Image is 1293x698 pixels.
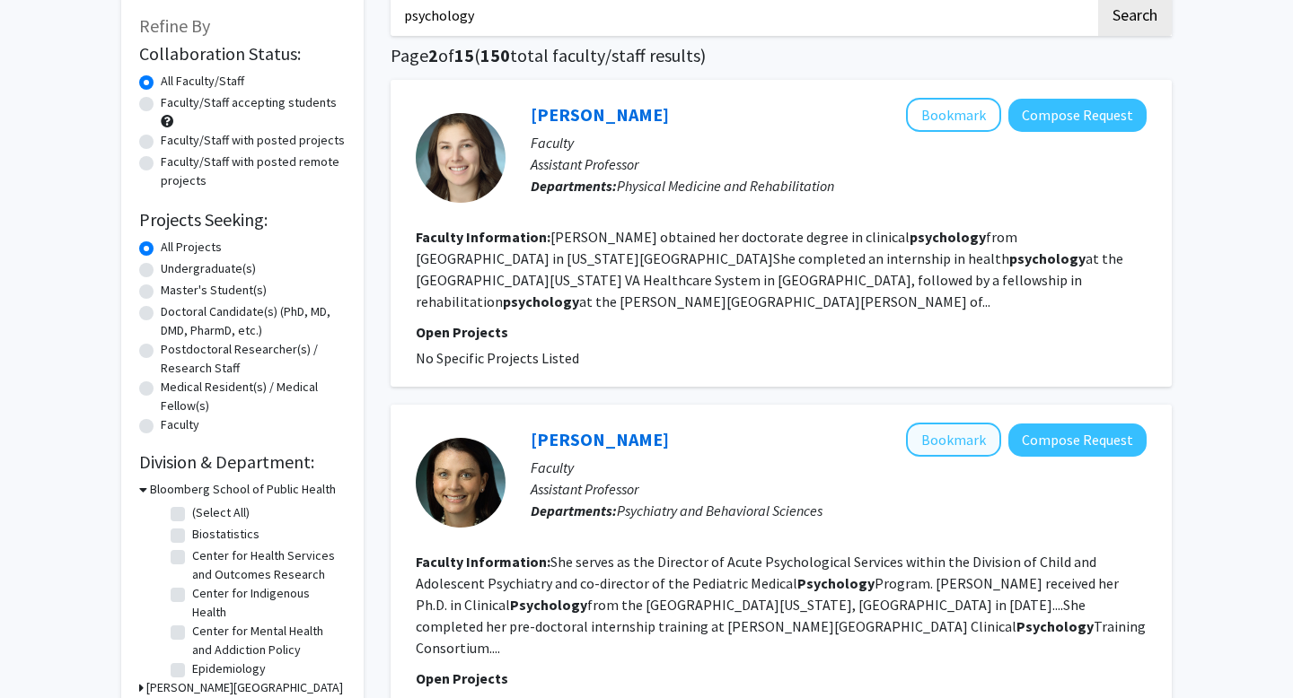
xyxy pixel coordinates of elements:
[416,553,1146,657] fg-read-more: She serves as the Director of Acute Psychological Services within the Division of Child and Adole...
[1008,423,1147,457] button: Compose Request to Elizabeth Reynolds
[192,622,341,659] label: Center for Mental Health and Addiction Policy
[161,378,346,415] label: Medical Resident(s) / Medical Fellow(s)
[416,553,550,571] b: Faculty Information:
[531,132,1147,153] p: Faculty
[1016,617,1094,635] b: Psychology
[192,659,266,678] label: Epidemiology
[161,93,337,112] label: Faculty/Staff accepting students
[161,72,244,91] label: All Faculty/Staff
[906,423,1001,457] button: Add Elizabeth Reynolds to Bookmarks
[192,546,341,584] label: Center for Health Services and Outcomes Research
[531,103,669,126] a: [PERSON_NAME]
[510,596,587,614] b: Psychology
[13,617,76,685] iframe: Chat
[617,502,822,519] span: Psychiatry and Behavioral Sciences
[139,43,346,65] h2: Collaboration Status:
[391,45,1172,66] h1: Page of ( total faculty/staff results)
[906,98,1001,132] button: Add Nicolette Carnahan to Bookmarks
[531,502,617,519] b: Departments:
[161,238,222,257] label: All Projects
[161,131,345,150] label: Faculty/Staff with posted projects
[531,177,617,195] b: Departments:
[416,228,1123,310] fg-read-more: [PERSON_NAME] obtained her doctorate degree in clinical from [GEOGRAPHIC_DATA] in [US_STATE][GEOG...
[416,349,579,367] span: No Specific Projects Listed
[531,457,1147,478] p: Faculty
[161,302,346,340] label: Doctoral Candidate(s) (PhD, MD, DMD, PharmD, etc.)
[139,14,210,37] span: Refine By
[797,574,875,592] b: Psychology
[146,678,343,697] h3: [PERSON_NAME][GEOGRAPHIC_DATA]
[531,153,1147,175] p: Assistant Professor
[161,281,267,300] label: Master's Student(s)
[480,44,510,66] span: 150
[192,584,341,622] label: Center for Indigenous Health
[161,259,256,278] label: Undergraduate(s)
[139,451,346,473] h2: Division & Department:
[416,228,550,246] b: Faculty Information:
[1009,249,1086,267] b: psychology
[454,44,474,66] span: 15
[161,340,346,378] label: Postdoctoral Researcher(s) / Research Staff
[416,667,1147,689] p: Open Projects
[1008,99,1147,132] button: Compose Request to Nicolette Carnahan
[503,292,579,310] b: psychology
[531,478,1147,500] p: Assistant Professor
[192,503,250,522] label: (Select All)
[416,321,1147,343] p: Open Projects
[910,228,986,246] b: psychology
[161,153,346,190] label: Faculty/Staff with posted remote projects
[428,44,438,66] span: 2
[531,428,669,450] a: [PERSON_NAME]
[150,480,336,499] h3: Bloomberg School of Public Health
[617,177,834,195] span: Physical Medicine and Rehabilitation
[139,209,346,231] h2: Projects Seeking:
[192,525,259,544] label: Biostatistics
[161,415,199,434] label: Faculty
